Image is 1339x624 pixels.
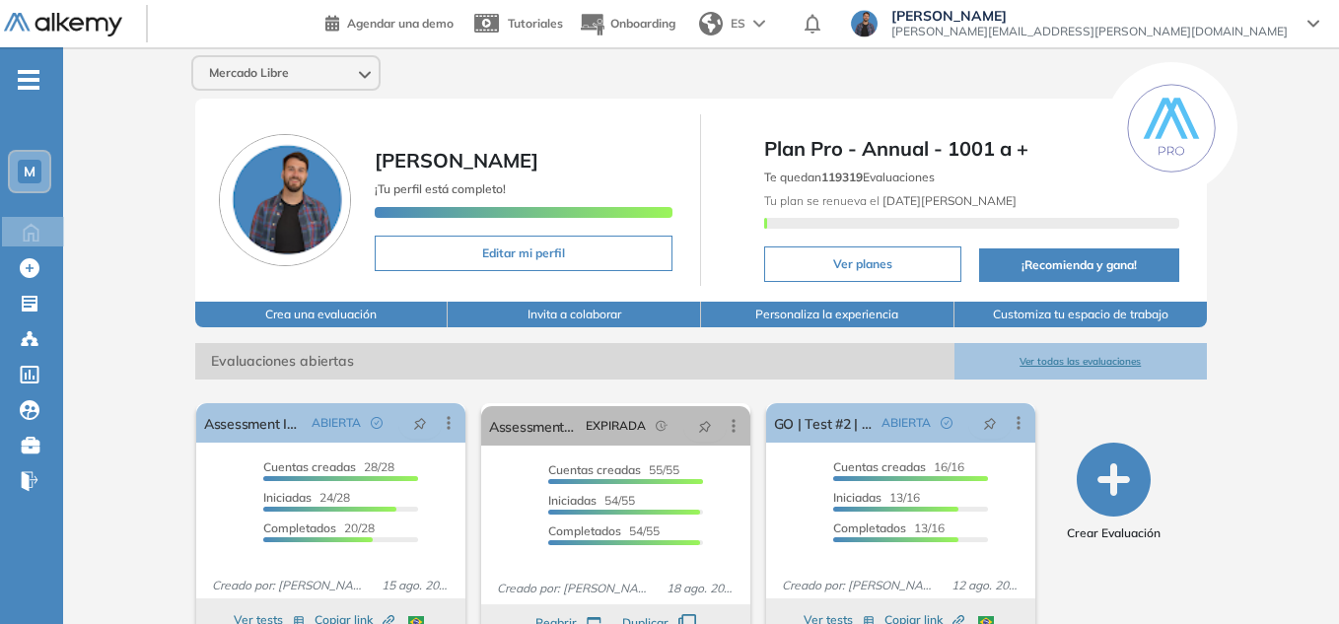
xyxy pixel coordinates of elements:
span: Tutoriales [508,16,563,31]
span: EXPIRADA [586,417,646,435]
span: 20/28 [263,520,375,535]
b: 119319 [821,170,863,184]
span: 54/55 [548,493,635,508]
button: Personaliza la experiencia [701,302,954,327]
span: check-circle [371,417,383,429]
b: [DATE][PERSON_NAME] [880,193,1017,208]
span: Cuentas creadas [548,462,641,477]
span: Completados [263,520,336,535]
span: Creado por: [PERSON_NAME] [774,577,944,594]
span: Completados [833,520,906,535]
span: 13/16 [833,520,945,535]
span: 28/28 [263,459,394,474]
i: - [18,78,39,82]
img: world [699,12,723,35]
span: [PERSON_NAME] [891,8,1288,24]
span: ABIERTA [312,414,361,432]
span: Cuentas creadas [833,459,926,474]
span: pushpin [698,418,712,434]
span: 54/55 [548,523,660,538]
span: pushpin [983,415,997,431]
span: Iniciadas [263,490,312,505]
a: Assessment Inicial | Be Data Driven CX W1 [HISP] [489,406,578,446]
button: Crea una evaluación [195,302,449,327]
span: M [24,164,35,179]
button: Editar mi perfil [375,236,673,271]
span: Creado por: [PERSON_NAME] [204,577,374,594]
img: arrow [753,20,765,28]
span: [PERSON_NAME][EMAIL_ADDRESS][PERSON_NAME][DOMAIN_NAME] [891,24,1288,39]
span: ABIERTA [881,414,931,432]
button: Customiza tu espacio de trabajo [954,302,1208,327]
span: 15 ago. 2025 [374,577,458,594]
span: Cuentas creadas [263,459,356,474]
iframe: Chat Widget [984,395,1339,624]
span: 16/16 [833,459,964,474]
span: ¡Tu perfil está completo! [375,181,506,196]
span: Creado por: [PERSON_NAME] [489,580,659,597]
span: Iniciadas [833,490,881,505]
button: Ver planes [764,246,961,282]
button: Ver todas las evaluaciones [954,343,1208,380]
span: Tu plan se renueva el [764,193,1017,208]
span: [PERSON_NAME] [375,148,538,173]
button: Invita a colaborar [448,302,701,327]
span: 12 ago. 2025 [944,577,1027,594]
img: Logo [4,13,122,37]
span: ES [731,15,745,33]
span: Onboarding [610,16,675,31]
span: 24/28 [263,490,350,505]
a: GO | Test #2 | W7 BR V2 [774,403,874,443]
span: Agendar una demo [347,16,454,31]
span: pushpin [413,415,427,431]
span: Mercado Libre [209,65,289,81]
span: Te quedan Evaluaciones [764,170,935,184]
a: Agendar una demo [325,10,454,34]
div: Widget de chat [984,395,1339,624]
span: Evaluaciones abiertas [195,343,954,380]
span: Plan Pro - Annual - 1001 a + [764,134,1179,164]
button: Onboarding [579,3,675,45]
span: 55/55 [548,462,679,477]
button: pushpin [398,407,442,439]
button: pushpin [968,407,1012,439]
button: ¡Recomienda y gana! [979,248,1179,282]
span: Iniciadas [548,493,597,508]
img: Foto de perfil [219,134,351,266]
button: pushpin [683,410,727,442]
span: check-circle [941,417,952,429]
span: Completados [548,523,621,538]
span: 13/16 [833,490,920,505]
a: Assessment Inicial | Be Data Driven CX W1 [PORT] [204,403,304,443]
span: 18 ago. 2025 [659,580,742,597]
span: field-time [656,420,668,432]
